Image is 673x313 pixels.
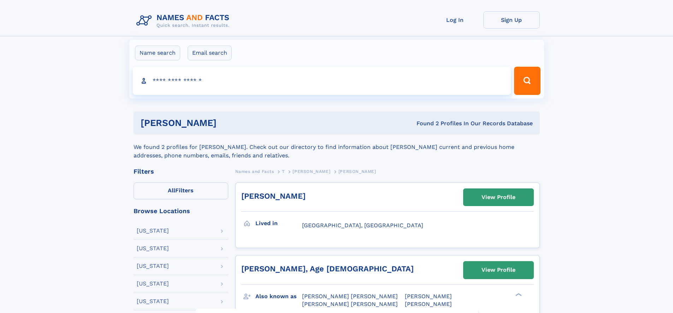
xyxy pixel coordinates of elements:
a: T [282,167,285,176]
div: ❯ [514,292,522,297]
h3: Also known as [255,290,302,302]
div: Browse Locations [134,208,228,214]
div: We found 2 profiles for [PERSON_NAME]. Check out our directory to find information about [PERSON_... [134,134,540,160]
div: [US_STATE] [137,228,169,234]
div: [US_STATE] [137,281,169,287]
a: Names and Facts [235,167,274,176]
a: [PERSON_NAME] [241,192,306,200]
span: [PERSON_NAME] [PERSON_NAME] [302,293,398,300]
span: [GEOGRAPHIC_DATA], [GEOGRAPHIC_DATA] [302,222,423,229]
a: Sign Up [483,11,540,29]
label: Name search [135,46,180,60]
span: T [282,169,285,174]
div: View Profile [482,189,515,205]
a: [PERSON_NAME], Age [DEMOGRAPHIC_DATA] [241,264,414,273]
div: Filters [134,168,228,175]
div: [US_STATE] [137,246,169,251]
div: [US_STATE] [137,299,169,304]
h3: Lived in [255,217,302,229]
span: [PERSON_NAME] [PERSON_NAME] [302,301,398,307]
span: [PERSON_NAME] [293,169,330,174]
label: Email search [188,46,232,60]
a: View Profile [464,261,533,278]
span: [PERSON_NAME] [405,301,452,307]
div: Found 2 Profiles In Our Records Database [317,120,533,127]
a: Log In [427,11,483,29]
h1: [PERSON_NAME] [141,119,317,127]
span: [PERSON_NAME] [405,293,452,300]
button: Search Button [514,67,540,95]
label: Filters [134,182,228,199]
span: All [168,187,175,194]
div: [US_STATE] [137,263,169,269]
div: View Profile [482,262,515,278]
img: Logo Names and Facts [134,11,235,30]
input: search input [133,67,511,95]
a: [PERSON_NAME] [293,167,330,176]
a: View Profile [464,189,533,206]
span: [PERSON_NAME] [338,169,376,174]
